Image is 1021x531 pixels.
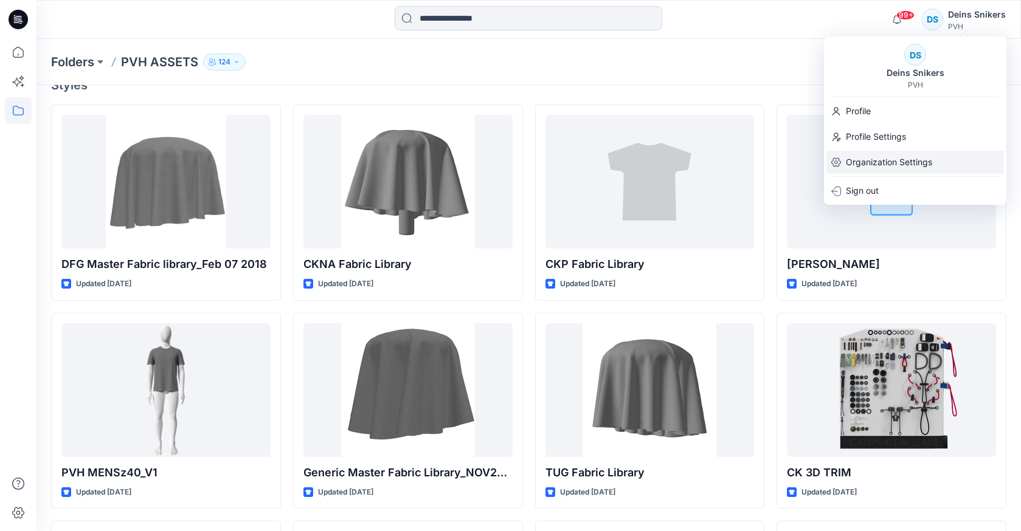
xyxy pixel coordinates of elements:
p: Profile [846,100,871,123]
a: Profile [824,100,1006,123]
div: PVH [948,22,1006,31]
span: 99+ [896,10,915,20]
p: Sign out [846,179,879,202]
p: Updated [DATE] [318,278,373,290]
p: Updated [DATE] [801,278,857,290]
h4: Styles [51,78,1006,92]
div: PVH [908,80,923,89]
a: CKP Fabric Library [545,115,755,248]
p: [PERSON_NAME] [787,256,996,273]
div: DS [904,44,926,66]
p: CKP Fabric Library [545,256,755,273]
a: TUG Fabric Library [545,323,755,457]
a: Tommy Trim [787,115,996,248]
p: TUG Fabric Library [545,464,755,481]
p: Organization Settings [846,151,932,174]
a: Generic Master Fabric Library_NOV2017 [303,323,513,457]
p: PVH ASSETS [121,53,198,70]
p: Updated [DATE] [76,278,131,290]
p: Updated [DATE] [318,486,373,499]
p: Generic Master Fabric Library_NOV2017 [303,464,513,481]
div: DS [921,9,943,30]
div: Deins Snikers [948,7,1006,22]
p: Updated [DATE] [560,486,615,499]
a: PVH MENSz40_V1 [61,323,271,457]
p: Profile Settings [846,125,906,148]
p: 124 [218,55,230,69]
p: PVH MENSz40_V1 [61,464,271,481]
a: Folders [51,53,94,70]
p: CKNA Fabric Library [303,256,513,273]
button: 124 [203,53,246,70]
p: Updated [DATE] [76,486,131,499]
a: Profile Settings [824,125,1006,148]
p: CK 3D TRIM [787,464,996,481]
p: DFG Master Fabric library_Feb 07 2018 [61,256,271,273]
a: Organization Settings [824,151,1006,174]
a: DFG Master Fabric library_Feb 07 2018 [61,115,271,248]
p: Updated [DATE] [801,486,857,499]
a: CK 3D TRIM [787,323,996,457]
div: Deins Snikers [879,66,952,80]
p: Updated [DATE] [560,278,615,290]
a: CKNA Fabric Library [303,115,513,248]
